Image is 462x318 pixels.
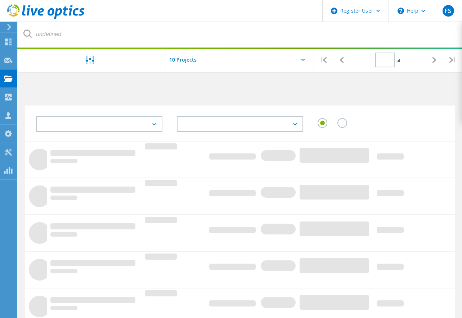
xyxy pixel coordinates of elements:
div: | [443,47,462,73]
svg: \n [398,8,404,14]
span: FS [445,8,451,14]
div: | [314,47,332,73]
span: of [396,57,400,63]
a: Live Optics Dashboard [7,15,85,20]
